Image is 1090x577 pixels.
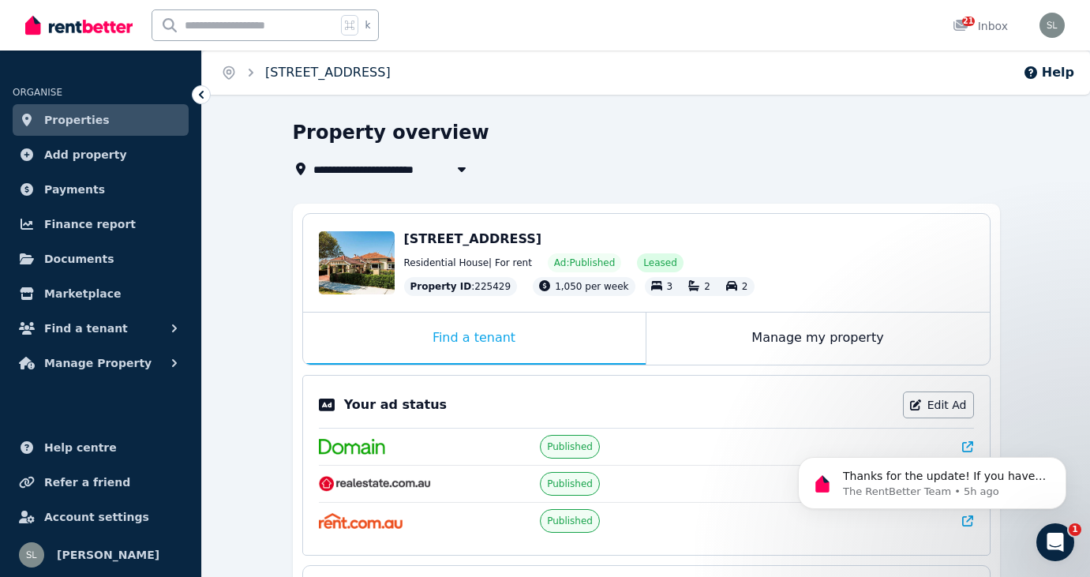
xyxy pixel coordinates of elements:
[319,513,403,529] img: Rent.com.au
[44,180,105,199] span: Payments
[265,65,391,80] a: [STREET_ADDRESS]
[962,17,975,26] span: 21
[404,231,542,246] span: [STREET_ADDRESS]
[555,281,628,292] span: 1,050 per week
[57,545,159,564] span: [PERSON_NAME]
[13,243,189,275] a: Documents
[13,313,189,344] button: Find a tenant
[13,501,189,533] a: Account settings
[344,395,447,414] p: Your ad status
[44,354,152,373] span: Manage Property
[44,111,110,129] span: Properties
[643,257,676,269] span: Leased
[44,249,114,268] span: Documents
[44,508,149,526] span: Account settings
[1069,523,1081,536] span: 1
[404,277,518,296] div: : 225429
[319,476,432,492] img: RealEstate.com.au
[44,215,136,234] span: Finance report
[1036,523,1074,561] iframe: Intercom live chat
[13,466,189,498] a: Refer a friend
[13,347,189,379] button: Manage Property
[1039,13,1065,38] img: Sean Lennon
[547,515,593,527] span: Published
[13,104,189,136] a: Properties
[704,281,710,292] span: 2
[44,145,127,164] span: Add property
[13,208,189,240] a: Finance report
[25,13,133,37] img: RentBetter
[742,281,748,292] span: 2
[410,280,472,293] span: Property ID
[319,439,385,455] img: Domain.com.au
[293,120,489,145] h1: Property overview
[13,174,189,205] a: Payments
[44,284,121,303] span: Marketplace
[774,424,1090,534] iframe: Intercom notifications message
[547,478,593,490] span: Published
[547,440,593,453] span: Published
[44,438,117,457] span: Help centre
[667,281,673,292] span: 3
[646,313,990,365] div: Manage my property
[1023,63,1074,82] button: Help
[19,542,44,568] img: Sean Lennon
[13,139,189,170] a: Add property
[554,257,615,269] span: Ad: Published
[404,257,532,269] span: Residential House | For rent
[303,313,646,365] div: Find a tenant
[903,392,974,418] a: Edit Ad
[202,51,410,95] nav: Breadcrumb
[365,19,370,32] span: k
[13,87,62,98] span: ORGANISE
[44,319,128,338] span: Find a tenant
[44,473,130,492] span: Refer a friend
[13,432,189,463] a: Help centre
[953,18,1008,34] div: Inbox
[13,278,189,309] a: Marketplace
